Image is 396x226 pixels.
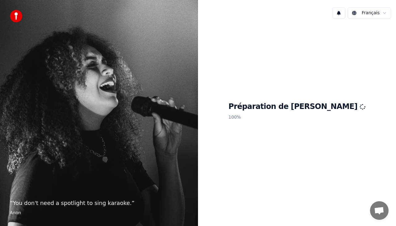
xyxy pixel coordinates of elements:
h1: Préparation de [PERSON_NAME] [229,102,366,112]
img: youka [10,10,22,22]
p: “ You don't need a spotlight to sing karaoke. ” [10,199,188,207]
div: Ouvrir le chat [370,201,389,220]
p: 100 % [229,112,366,123]
footer: Anon [10,210,188,216]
